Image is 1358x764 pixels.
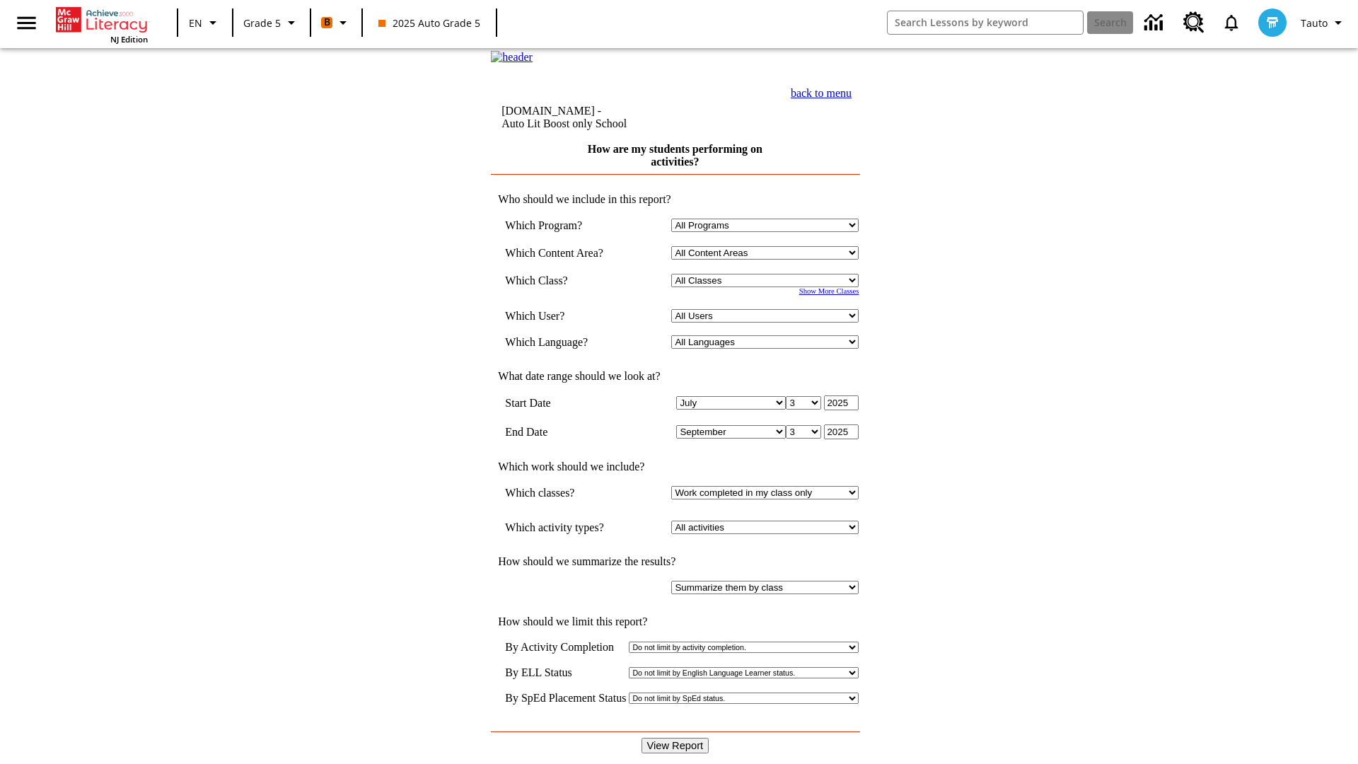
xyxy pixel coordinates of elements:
a: Show More Classes [799,287,859,295]
td: How should we limit this report? [491,615,859,628]
a: How are my students performing on activities? [588,143,762,168]
span: NJ Edition [110,34,148,45]
span: 2025 Auto Grade 5 [378,16,480,30]
a: Notifications [1213,4,1250,41]
nobr: Which Content Area? [505,247,603,259]
td: Which work should we include? [491,461,859,473]
td: Who should we include in this report? [491,193,859,206]
td: By ELL Status [505,666,626,679]
span: Tauto [1301,16,1328,30]
td: How should we summarize the results? [491,555,859,568]
a: Data Center [1136,4,1175,42]
img: avatar image [1258,8,1287,37]
nobr: Auto Lit Boost only School [501,117,627,129]
button: Open side menu [6,2,47,44]
td: By SpEd Placement Status [505,692,626,705]
td: What date range should we look at? [491,370,859,383]
input: search field [888,11,1083,34]
span: B [324,13,330,31]
button: Language: EN, Select a language [182,10,228,35]
td: Which Language? [505,335,624,349]
a: back to menu [791,87,852,99]
td: Which activity types? [505,521,624,534]
td: Which User? [505,309,624,323]
button: Grade: Grade 5, Select a grade [238,10,306,35]
td: End Date [505,424,624,439]
span: EN [189,16,202,30]
td: [DOMAIN_NAME] - [501,105,717,130]
button: Select a new avatar [1250,4,1295,41]
td: Which Program? [505,219,624,232]
button: Boost Class color is orange. Change class color [315,10,357,35]
td: Which Class? [505,274,624,287]
input: View Report [642,738,709,753]
td: Which classes? [505,486,624,499]
span: Grade 5 [243,16,281,30]
div: Home [56,4,148,45]
img: header [491,51,533,64]
td: By Activity Completion [505,641,626,654]
a: Resource Center, Will open in new tab [1175,4,1213,42]
td: Start Date [505,395,624,410]
button: Profile/Settings [1295,10,1352,35]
